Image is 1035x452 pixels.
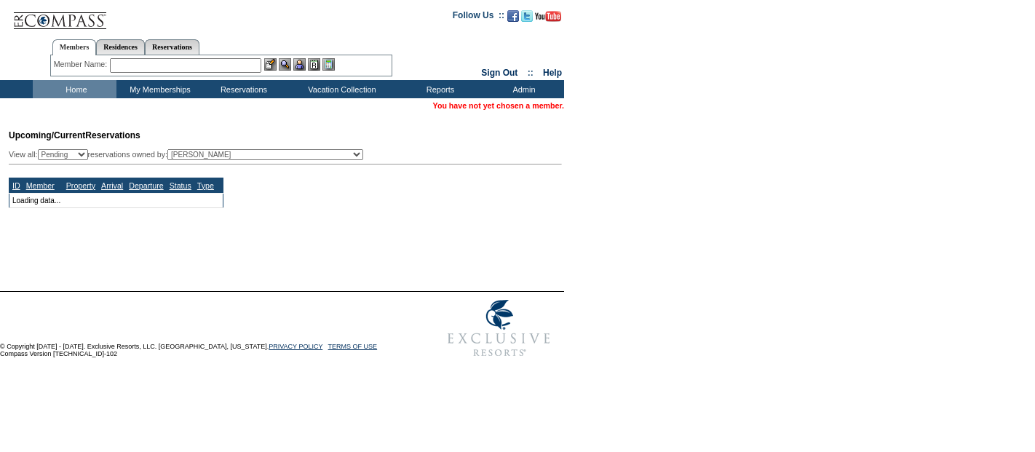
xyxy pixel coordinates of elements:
a: TERMS OF USE [328,343,378,350]
img: Subscribe to our YouTube Channel [535,11,561,22]
a: Arrival [101,181,123,190]
a: Sign Out [481,68,517,78]
a: Member [26,181,55,190]
a: Become our fan on Facebook [507,15,519,23]
td: Reports [397,80,480,98]
td: My Memberships [116,80,200,98]
a: Property [66,181,95,190]
img: Exclusive Resorts [434,292,564,365]
a: Status [170,181,191,190]
td: Reservations [200,80,284,98]
img: Reservations [308,58,320,71]
img: Follow us on Twitter [521,10,533,22]
a: Departure [129,181,163,190]
td: Loading data... [9,193,223,207]
span: :: [528,68,534,78]
img: Impersonate [293,58,306,71]
div: Member Name: [54,58,110,71]
a: Subscribe to our YouTube Channel [535,15,561,23]
span: You have not yet chosen a member. [433,101,564,110]
td: Home [33,80,116,98]
td: Follow Us :: [453,9,504,26]
a: Follow us on Twitter [521,15,533,23]
img: Become our fan on Facebook [507,10,519,22]
a: Members [52,39,97,55]
img: b_calculator.gif [322,58,335,71]
img: b_edit.gif [264,58,277,71]
span: Reservations [9,130,140,140]
a: ID [12,181,20,190]
a: PRIVACY POLICY [269,343,322,350]
img: View [279,58,291,71]
td: Vacation Collection [284,80,397,98]
a: Reservations [145,39,199,55]
span: Upcoming/Current [9,130,85,140]
a: Help [543,68,562,78]
div: View all: reservations owned by: [9,149,370,160]
td: Admin [480,80,564,98]
a: Residences [96,39,145,55]
a: Type [197,181,214,190]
